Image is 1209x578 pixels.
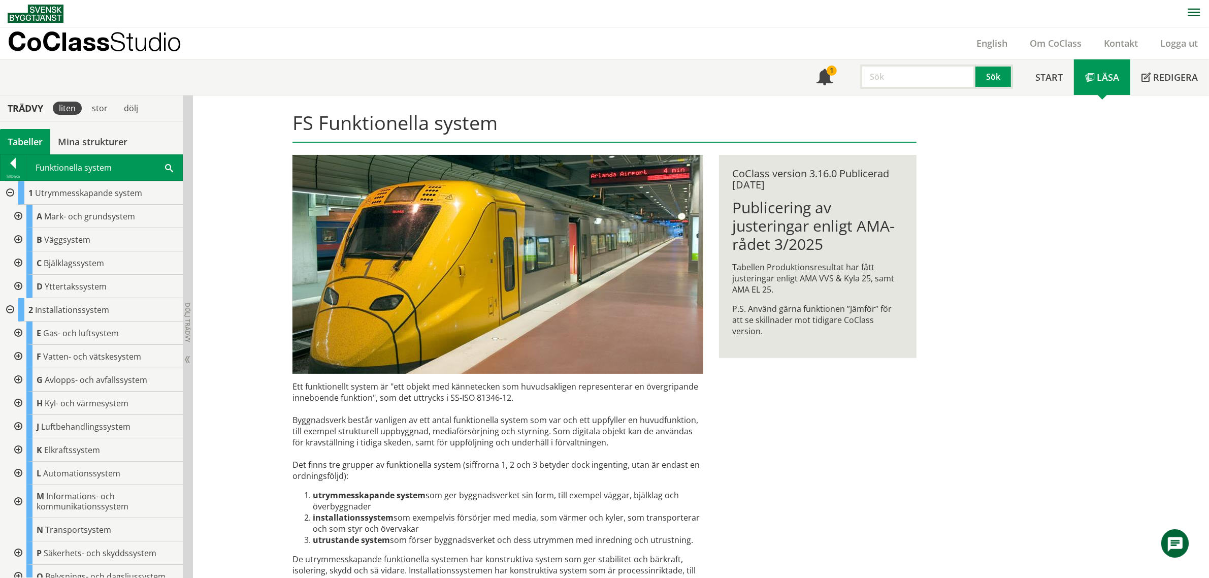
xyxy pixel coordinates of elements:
[313,534,390,545] strong: utrustande system
[8,5,63,23] img: Svensk Byggtjänst
[45,398,128,409] span: Kyl- och värmesystem
[37,234,42,245] span: B
[37,444,42,456] span: K
[35,304,109,315] span: Installationssystem
[37,468,41,479] span: L
[313,512,394,523] strong: installationssystem
[44,444,100,456] span: Elkraftssystem
[1097,71,1119,83] span: Läsa
[1153,71,1198,83] span: Redigera
[1074,59,1130,95] a: Läsa
[732,262,903,295] p: Tabellen Produktionsresultat har fått justeringar enligt AMA VVS & Kyla 25, samt AMA EL 25.
[292,111,917,143] h1: FS Funktionella system
[965,37,1019,49] a: English
[1130,59,1209,95] a: Redigera
[8,27,203,59] a: CoClassStudio
[37,258,42,269] span: C
[1035,71,1063,83] span: Start
[37,491,44,502] span: M
[1019,37,1093,49] a: Om CoClass
[43,351,141,362] span: Vatten- och vätskesystem
[45,374,147,386] span: Avlopps- och avfallssystem
[37,548,42,559] span: P
[28,304,33,315] span: 2
[37,421,39,432] span: J
[975,65,1013,89] button: Sök
[860,65,975,89] input: Sök
[37,524,43,535] span: N
[1024,59,1074,95] a: Start
[41,421,130,432] span: Luftbehandlingssystem
[45,524,111,535] span: Transportsystem
[110,26,181,56] span: Studio
[313,490,703,512] li: som ger byggnadsverket sin form, till exempel väggar, bjälklag och överbyggnader
[44,548,156,559] span: Säkerhets- och skyddssystem
[50,129,135,154] a: Mina strukturer
[37,491,128,512] span: Informations- och kommunikationssystem
[827,66,837,76] div: 1
[45,281,107,292] span: Yttertakssystem
[313,534,703,545] li: som förser byggnadsverket och dess utrymmen med inredning och utrustning.
[1,172,26,180] div: Tillbaka
[37,281,43,292] span: D
[816,70,833,86] span: Notifikationer
[37,374,43,386] span: G
[118,102,144,115] div: dölj
[732,303,903,337] p: P.S. Använd gärna funktionen ”Jämför” för att se skillnader mot tidigare CoClass version.
[292,155,703,374] img: arlanda-express-2.jpg
[183,303,192,342] span: Dölj trädvy
[37,328,41,339] span: E
[44,211,135,222] span: Mark- och grundsystem
[805,59,844,95] a: 1
[8,36,181,47] p: CoClass
[1093,37,1149,49] a: Kontakt
[1149,37,1209,49] a: Logga ut
[28,187,33,199] span: 1
[43,468,120,479] span: Automationssystem
[37,351,41,362] span: F
[43,328,119,339] span: Gas- och luftsystem
[35,187,142,199] span: Utrymmesskapande system
[732,168,903,190] div: CoClass version 3.16.0 Publicerad [DATE]
[37,398,43,409] span: H
[53,102,82,115] div: liten
[37,211,42,222] span: A
[313,512,703,534] li: som exempelvis försörjer med media, som värmer och kyler, som trans­porterar och som styr och öve...
[26,155,182,180] div: Funktionella system
[44,258,104,269] span: Bjälklagssystem
[313,490,426,501] strong: utrymmesskapande system
[732,199,903,253] h1: Publicering av justeringar enligt AMA-rådet 3/2025
[2,103,49,114] div: Trädvy
[86,102,114,115] div: stor
[44,234,90,245] span: Väggsystem
[165,162,173,173] span: Sök i tabellen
